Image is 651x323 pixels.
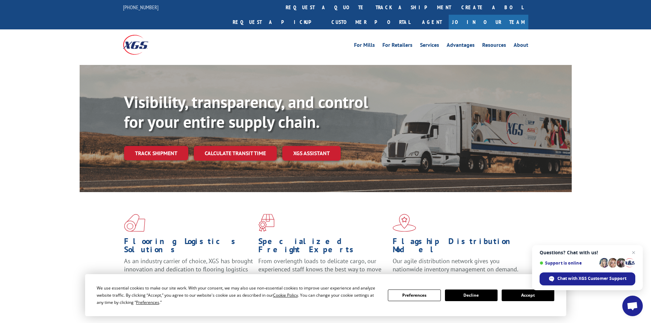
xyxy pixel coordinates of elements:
a: XGS ASSISTANT [282,146,341,161]
button: Accept [502,290,554,301]
span: Cookie Policy [273,292,298,298]
a: Request a pickup [228,15,326,29]
a: [PHONE_NUMBER] [123,4,159,11]
button: Decline [445,290,498,301]
div: Chat with XGS Customer Support [540,272,635,285]
span: Preferences [136,299,159,305]
span: Support is online [540,260,597,266]
p: From overlength loads to delicate cargo, our experienced staff knows the best way to move your fr... [258,257,388,287]
a: Track shipment [124,146,188,160]
img: xgs-icon-flagship-distribution-model-red [393,214,416,232]
h1: Flagship Distribution Model [393,237,522,257]
a: Join Our Team [449,15,528,29]
h1: Flooring Logistics Solutions [124,237,253,257]
b: Visibility, transparency, and control for your entire supply chain. [124,91,368,132]
a: Calculate transit time [194,146,277,161]
a: Customer Portal [326,15,415,29]
div: Open chat [622,296,643,316]
span: Chat with XGS Customer Support [557,275,626,282]
div: We use essential cookies to make our site work. With your consent, we may also use non-essential ... [97,284,380,306]
span: Close chat [629,248,638,257]
button: Preferences [388,290,440,301]
a: For Retailers [382,42,412,50]
span: Our agile distribution network gives you nationwide inventory management on demand. [393,257,518,273]
span: Questions? Chat with us! [540,250,635,255]
a: Agent [415,15,449,29]
img: xgs-icon-total-supply-chain-intelligence-red [124,214,145,232]
a: About [514,42,528,50]
div: Cookie Consent Prompt [85,274,566,316]
a: Advantages [447,42,475,50]
img: xgs-icon-focused-on-flooring-red [258,214,274,232]
a: For Mills [354,42,375,50]
a: Services [420,42,439,50]
span: As an industry carrier of choice, XGS has brought innovation and dedication to flooring logistics... [124,257,253,281]
h1: Specialized Freight Experts [258,237,388,257]
a: Resources [482,42,506,50]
